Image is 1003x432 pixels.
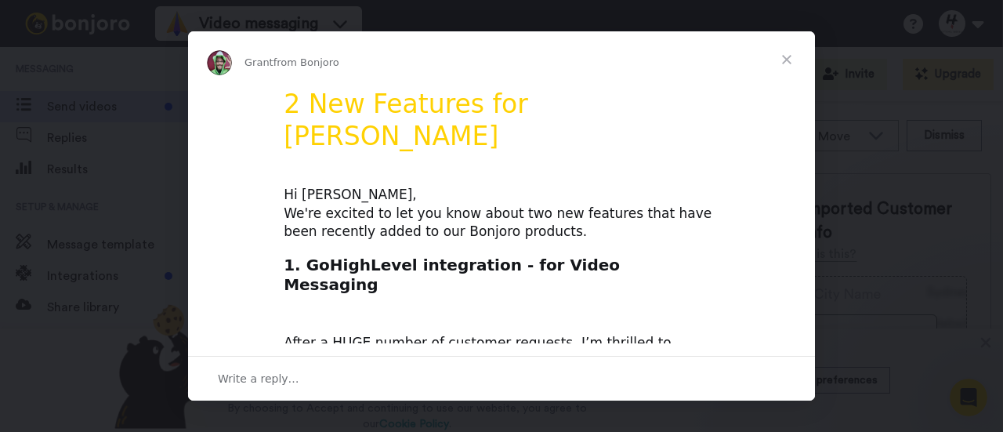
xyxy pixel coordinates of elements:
div: After a HUGE number of customer requests, I’m thrilled to announce that we’ve just released a dir... [284,315,719,390]
h2: 1. GoHighLevel integration - for Video Messaging [284,255,719,303]
img: Profile image for Grant [207,50,232,75]
div: Hi [PERSON_NAME], We're excited to let you know about two new features that have been recently ad... [284,186,719,241]
h1: 2 New Features for [PERSON_NAME] [284,89,719,162]
span: Close [759,31,815,88]
div: Open conversation and reply [188,356,815,401]
span: from Bonjoro [273,56,339,68]
span: Grant [244,56,273,68]
span: Write a reply… [218,368,299,389]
